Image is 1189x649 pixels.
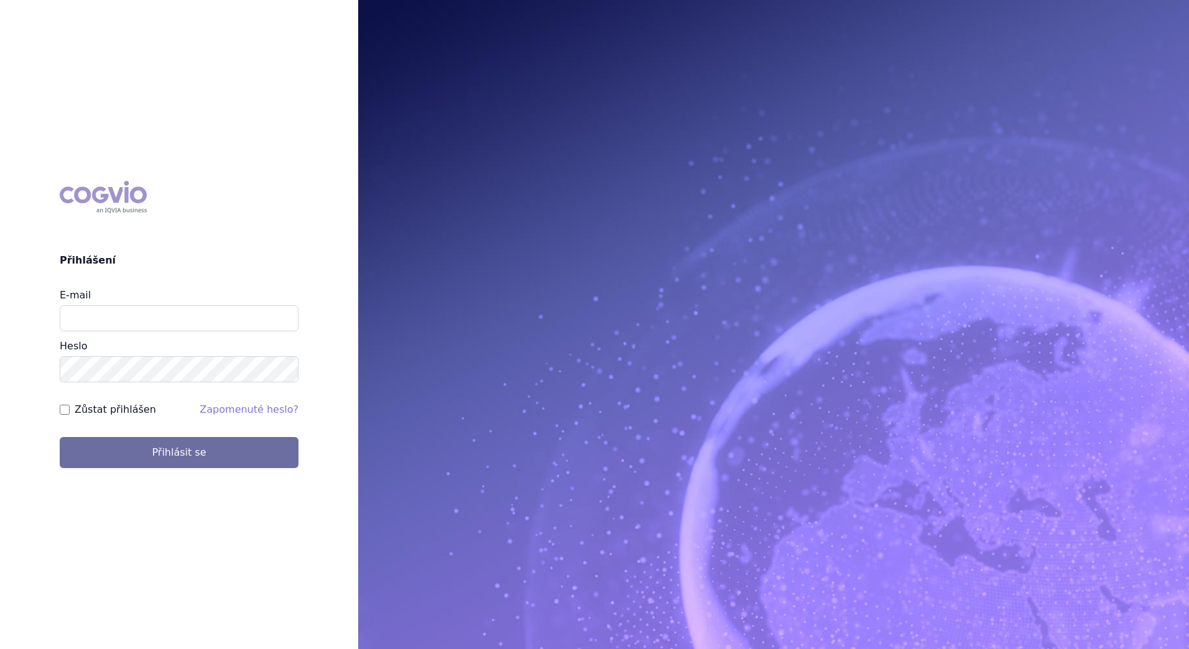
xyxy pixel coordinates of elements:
div: COGVIO [60,181,147,213]
a: Zapomenuté heslo? [200,403,298,415]
label: E-mail [60,289,91,301]
label: Heslo [60,340,87,352]
button: Přihlásit se [60,437,298,468]
h2: Přihlášení [60,253,298,268]
label: Zůstat přihlášen [75,402,156,417]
